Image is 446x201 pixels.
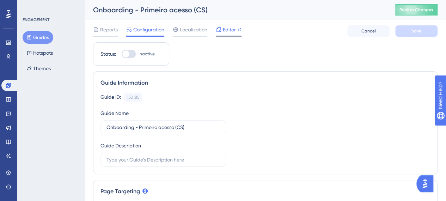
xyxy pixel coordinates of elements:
[395,25,438,37] button: Save
[100,93,121,102] div: Guide ID:
[23,17,49,23] div: ENGAGEMENT
[133,25,164,34] span: Configuration
[100,79,430,87] div: Guide Information
[23,47,57,59] button: Hotspots
[100,141,141,150] div: Guide Description
[127,95,139,100] div: 150185
[23,31,53,44] button: Guides
[100,187,430,196] div: Page Targeting
[100,25,118,34] span: Reports
[93,5,378,15] div: Onboarding - Primeiro acesso (CS)
[395,4,438,16] button: Publish Changes
[399,7,433,13] span: Publish Changes
[416,173,438,194] iframe: UserGuiding AI Assistant Launcher
[361,28,376,34] span: Cancel
[180,25,207,34] span: Localization
[106,156,220,164] input: Type your Guide’s Description here
[106,123,220,131] input: Type your Guide’s Name here
[17,2,44,10] span: Need Help?
[347,25,390,37] button: Cancel
[100,109,129,117] div: Guide Name
[411,28,421,34] span: Save
[23,62,55,75] button: Themes
[223,25,236,34] span: Editor
[100,50,116,58] div: Status:
[139,51,155,57] span: Inactive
